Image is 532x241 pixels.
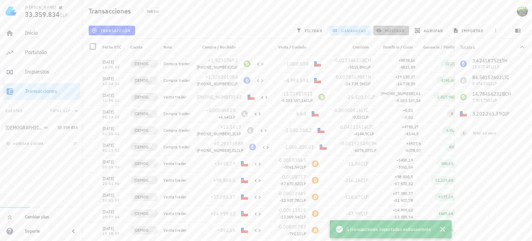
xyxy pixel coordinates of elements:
div: Transacciones [25,88,78,94]
span: +0,29173988 [214,140,243,147]
div: Beneficio / Costo [371,39,416,55]
div: CLP-icon [248,94,255,101]
span: CLP [299,214,306,220]
div: [DATE] [103,158,125,165]
span: -24.738,59 [396,81,415,86]
span: [DEMOGRAPHIC_DATA] [134,60,154,67]
div: LTC-icon [247,127,254,134]
span: -0,00013325 [277,207,306,213]
span: CLP [361,177,369,183]
div: BCH-icon [318,94,325,101]
span: [DEMOGRAPHIC_DATA] [134,127,154,134]
a: Impuestos [3,64,80,80]
span: [DEMOGRAPHIC_DATA] [134,227,154,234]
a: Inicio [3,25,80,42]
span: [DEMOGRAPHIC_DATA] [134,94,154,101]
span: +3450,19 [214,161,236,167]
span: -6078,07 [354,148,370,153]
div: CLP-icon [241,193,248,200]
span: LTC [367,124,374,130]
span: +14.999,62 [393,207,413,213]
span: agrupar [416,28,443,33]
div: Compra trader [163,144,191,150]
div: CLP-icon [241,210,248,217]
div: 20:13:36 [103,165,125,169]
div: avatar [517,6,528,17]
span: +5838,16 [399,58,415,63]
span: CLP [367,94,375,100]
span: CLP [299,231,306,236]
div: Fecha UTC [100,39,127,55]
span: [DEMOGRAPHIC_DATA] [134,210,154,217]
span: CLP [361,210,369,217]
span: +3450,19 [396,157,413,163]
span: -0,00000793 [277,224,306,230]
span: -1.000.000 [284,61,309,67]
button: filtrar [293,26,327,35]
div: Cuenta [127,39,161,55]
span: Nota [163,44,172,50]
div: Total en cero [472,130,513,136]
span: CLP [361,194,369,200]
span: ETH [368,140,376,147]
div: Soporte [25,229,64,234]
img: LedgiFi [6,6,17,17]
span: -118,67 [344,194,361,200]
div: [DATE] [103,92,125,99]
span: -6078,07 [405,148,421,153]
span: [DEMOGRAPHIC_DATA] [134,193,154,200]
div: Venta trader [163,178,191,183]
div: CLP-icon [312,110,319,117]
button: CuentasTotal CLP [3,103,80,119]
span: -47,99 [346,210,361,217]
button: importar [450,26,488,35]
span: CLP [60,12,68,18]
div: BCH-icon [243,60,250,67]
span: +892,66 [217,227,236,233]
a: Transacciones [3,83,80,100]
span: +98.800,5 [213,177,236,183]
span: -32.907,78 [393,198,413,203]
span: filtrar [298,28,322,33]
span: 33.359.834 [25,10,60,19]
div: Venta trader [163,211,191,216]
div: BTC-icon [312,177,319,184]
div: Venta trader [163,94,191,100]
span: -5815,89 [399,64,415,70]
span: -0,02 [352,114,362,120]
div: BTC-icon [312,227,319,234]
span: [PHONE_NUMBER] [197,81,231,86]
span: Cuenta [130,44,142,50]
div: Compra trader [163,78,191,83]
span: CLP [306,98,313,103]
span: CLP [299,198,306,203]
div: [DEMOGRAPHIC_DATA] [6,125,42,131]
div: CLP-icon [320,144,327,150]
span: [PHONE_NUMBER],61 [197,94,242,100]
span: -87.670,82 [393,181,413,186]
span: +1,92307692 [208,57,238,63]
span: -316,16 [344,177,361,183]
span: +13,1613 [220,124,241,130]
div: 19:58:09 [103,232,125,235]
div: 12:06:38 [103,66,125,69]
div: 01:33:28 [103,115,125,119]
div: [DATE] [103,225,125,232]
span: CLP [364,81,371,86]
span: ETH [363,74,371,80]
span: -5815,89 [348,64,364,70]
span: -3061,54 [283,164,299,170]
span: [DEMOGRAPHIC_DATA] [134,144,154,150]
span: -11,04 [346,161,361,167]
div: CLP-icon [314,77,321,84]
div: CLP-icon [241,177,248,184]
span: [PHONE_NUMBER],61 [381,91,420,96]
div: Venta trader [163,161,191,166]
span: CLP [361,161,369,167]
span: 635,37 [446,128,459,133]
span: -3061,54 [397,164,413,170]
div: Inicio [25,29,78,36]
span: Total CLP [50,109,71,113]
span: [DEMOGRAPHIC_DATA] [134,77,154,84]
span: ganancias [334,28,366,33]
